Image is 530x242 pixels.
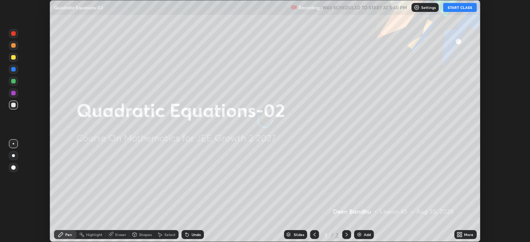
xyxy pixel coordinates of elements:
[291,4,297,10] img: recording.375f2c34.svg
[86,233,102,236] div: Highlight
[464,233,473,236] div: More
[322,4,407,11] h5: WAS SCHEDULED TO START AT 5:40 PM
[139,233,152,236] div: Shapes
[364,233,371,236] div: Add
[421,6,436,9] p: Settings
[294,233,304,236] div: Slides
[356,232,362,238] img: add-slide-button
[299,5,319,10] p: Recording
[335,231,339,238] div: 2
[65,233,72,236] div: Pen
[414,4,420,10] img: class-settings-icons
[115,233,126,236] div: Eraser
[443,3,477,12] button: START CLASS
[192,233,201,236] div: Undo
[322,232,329,237] div: 2
[164,233,176,236] div: Select
[54,4,103,10] p: Quadratic Equations-02
[331,232,333,237] div: /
